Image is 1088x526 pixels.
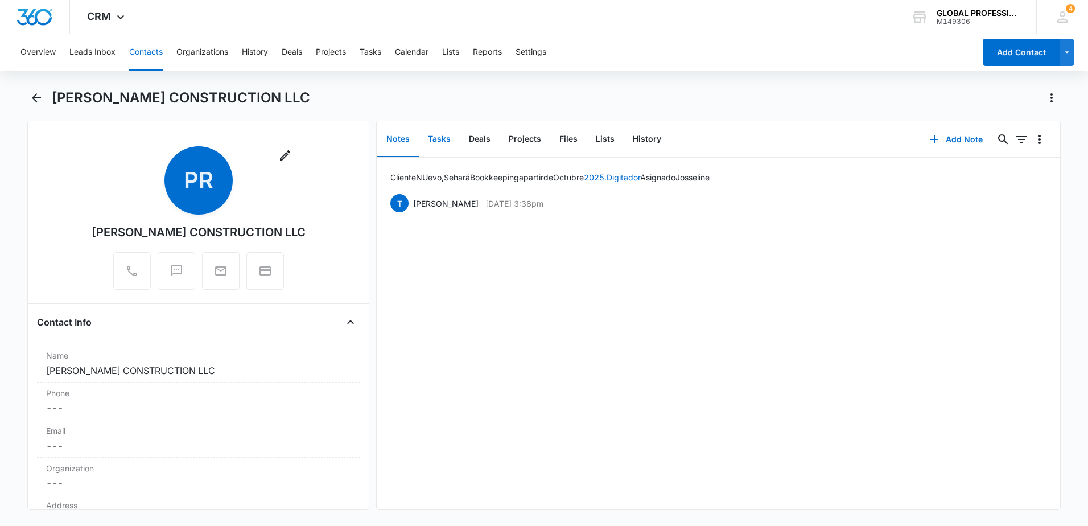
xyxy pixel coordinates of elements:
[282,34,302,71] button: Deals
[419,122,460,157] button: Tasks
[1012,130,1031,149] button: Filters
[937,18,1020,26] div: account id
[27,89,45,107] button: Back
[46,439,351,453] dd: ---
[413,198,479,209] p: [PERSON_NAME]
[1042,89,1061,107] button: Actions
[176,34,228,71] button: Organizations
[37,345,360,383] div: Name[PERSON_NAME] CONSTRUCTION LLC
[918,126,994,153] button: Add Note
[485,198,543,209] p: [DATE] 3:38pm
[20,34,56,71] button: Overview
[52,89,310,106] h1: [PERSON_NAME] CONSTRUCTION LLC
[46,387,351,399] label: Phone
[360,34,381,71] button: Tasks
[584,172,640,182] a: 2025.Digitador
[937,9,1020,18] div: account name
[87,10,111,22] span: CRM
[516,34,546,71] button: Settings
[37,458,360,495] div: Organization---
[46,462,351,474] label: Organization
[442,34,459,71] button: Lists
[242,34,268,71] button: History
[473,34,502,71] button: Reports
[1066,4,1075,13] span: 4
[164,146,233,215] span: PR
[46,401,351,415] dd: ---
[46,425,351,437] label: Email
[37,420,360,458] div: Email---
[92,224,306,241] div: [PERSON_NAME] CONSTRUCTION LLC
[983,39,1060,66] button: Add Contact
[1066,4,1075,13] div: notifications count
[550,122,587,157] button: Files
[316,34,346,71] button: Projects
[1031,130,1049,149] button: Overflow Menu
[587,122,624,157] button: Lists
[395,34,428,71] button: Calendar
[500,122,550,157] button: Projects
[460,122,500,157] button: Deals
[341,313,360,331] button: Close
[46,350,351,361] label: Name
[390,171,710,183] p: Cliente NUevo , Se hará Bookkeeping a partir de Octubre Asignado Josseline
[129,34,163,71] button: Contacts
[46,364,351,377] dd: [PERSON_NAME] CONSTRUCTION LLC
[390,194,409,212] span: T
[46,476,351,490] dd: ---
[46,499,351,511] label: Address
[37,315,92,329] h4: Contact Info
[69,34,116,71] button: Leads Inbox
[994,130,1012,149] button: Search...
[377,122,419,157] button: Notes
[624,122,670,157] button: History
[37,383,360,420] div: Phone---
